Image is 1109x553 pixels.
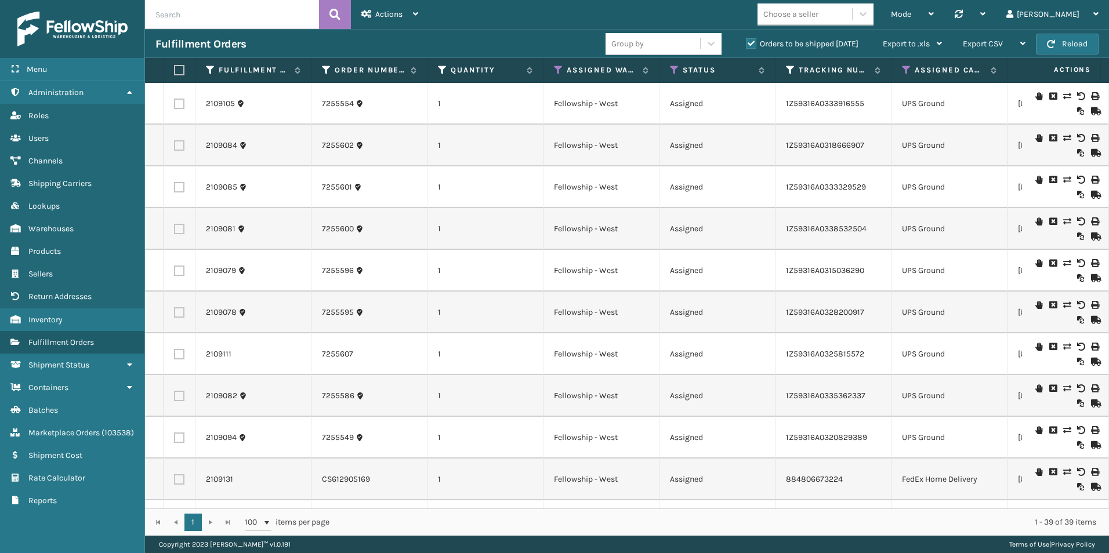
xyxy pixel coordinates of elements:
span: Shipment Cost [28,450,82,460]
td: Fellowship - West [543,500,659,542]
a: 884806673224 [786,474,843,484]
td: UPS Ground [891,292,1007,333]
i: Change shipping [1063,384,1070,392]
i: Cancel Fulfillment Order [1049,426,1056,434]
a: 2109081 [206,223,235,235]
i: On Hold [1035,343,1042,351]
a: 7255595 [322,307,354,318]
span: Containers [28,383,68,392]
td: Fellowship - West [543,208,659,250]
a: 7255601 [322,181,352,193]
i: Mark as Shipped [1091,399,1098,408]
label: Fulfillment Order Id [219,65,289,75]
a: 2109082 [206,390,237,402]
a: 7255602 [322,140,354,151]
i: Mark as Shipped [1091,149,1098,157]
a: 1Z59316A0333329529 [786,182,866,192]
span: Reports [28,496,57,505]
i: Print Label [1091,259,1098,267]
td: 1 [427,83,543,125]
td: 1 [427,208,543,250]
label: Orders to be shipped [DATE] [746,39,858,49]
span: Shipment Status [28,360,89,370]
i: On Hold [1035,176,1042,184]
span: Fulfillment Orders [28,337,94,347]
span: Menu [27,64,47,74]
i: Mark as Shipped [1091,483,1098,491]
i: Change shipping [1063,343,1070,351]
i: Void Label [1077,259,1084,267]
a: 7255596 [322,265,354,276]
td: Assigned [659,83,775,125]
i: Reoptimize [1077,441,1084,449]
h3: Fulfillment Orders [155,37,246,51]
i: Reoptimize [1077,399,1084,408]
label: Order Number [335,65,405,75]
i: On Hold [1035,217,1042,225]
i: Reoptimize [1077,107,1084,115]
i: Print Label [1091,384,1098,392]
td: UPS Ground [891,417,1007,459]
span: Actions [1017,60,1098,79]
i: On Hold [1035,384,1042,392]
td: Fellowship - West [543,459,659,500]
i: Print Label [1091,92,1098,100]
span: Inventory [28,315,63,325]
a: 2109078 [206,307,237,318]
i: Mark as Shipped [1091,107,1098,115]
span: Users [28,133,49,143]
span: Administration [28,88,84,97]
i: Print Label [1091,176,1098,184]
label: Tracking Number [799,65,869,75]
span: Marketplace Orders [28,428,100,438]
i: Print Label [1091,468,1098,476]
i: Reoptimize [1077,191,1084,199]
a: 7255554 [322,98,354,110]
span: Warehouses [28,224,74,234]
i: On Hold [1035,426,1042,434]
i: Void Label [1077,301,1084,309]
i: Cancel Fulfillment Order [1049,134,1056,142]
i: Reoptimize [1077,274,1084,282]
i: Change shipping [1063,468,1070,476]
td: 1 [427,500,543,542]
i: Change shipping [1063,92,1070,100]
td: 1 [427,333,543,375]
i: Cancel Fulfillment Order [1049,468,1056,476]
td: Assigned [659,125,775,166]
td: 1 [427,417,543,459]
i: On Hold [1035,468,1042,476]
a: 2109131 [206,474,233,485]
label: Status [683,65,753,75]
span: items per page [245,514,329,531]
i: Print Label [1091,134,1098,142]
i: Change shipping [1063,301,1070,309]
i: Void Label [1077,176,1084,184]
div: Group by [611,38,644,50]
i: Cancel Fulfillment Order [1049,259,1056,267]
a: 1Z59316A0318666907 [786,140,864,150]
i: Reoptimize [1077,358,1084,366]
i: Print Label [1091,217,1098,225]
td: UPS Ground [891,166,1007,208]
a: 1 [184,514,202,531]
td: Assigned [659,208,775,250]
td: Fellowship - West [543,166,659,208]
a: 1Z59316A0325815572 [786,349,864,359]
i: Void Label [1077,384,1084,392]
td: Assigned [659,250,775,292]
i: Reoptimize [1077,232,1084,241]
i: Cancel Fulfillment Order [1049,343,1056,351]
i: Reoptimize [1077,483,1084,491]
td: 1 [427,292,543,333]
label: Assigned Carrier Service [915,65,985,75]
td: Assigned [659,292,775,333]
span: Return Addresses [28,292,92,301]
a: 7255600 [322,223,354,235]
a: 1Z59316A0338532504 [786,224,867,234]
i: Mark as Shipped [1091,358,1098,366]
span: Sellers [28,269,53,279]
a: Terms of Use [1009,540,1049,548]
span: 100 [245,516,262,528]
i: Change shipping [1063,259,1070,267]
